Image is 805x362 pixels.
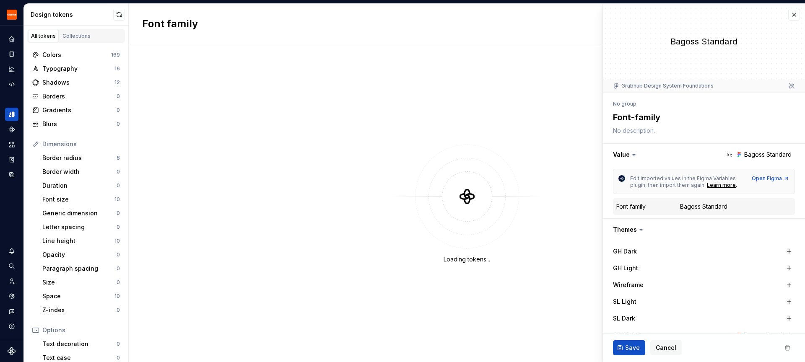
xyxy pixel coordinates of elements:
div: 10 [114,238,120,244]
div: 169 [111,52,120,58]
button: Save [613,340,645,355]
a: Generic dimension0 [39,207,123,220]
div: Duration [42,181,117,190]
div: Font family [616,202,646,211]
div: Line height [42,237,114,245]
a: Code automation [5,78,18,91]
div: 0 [117,93,120,100]
label: Wireframe [613,281,644,289]
div: 0 [117,354,120,361]
div: 10 [114,293,120,300]
div: Border width [42,168,117,176]
div: Typography [42,65,114,73]
span: Edit imported values in the Figma Variables plugin, then import them again. [630,175,737,188]
div: Design tokens [31,10,113,19]
a: Text decoration0 [39,337,123,351]
div: Shadows [42,78,114,87]
div: Grubhub Design System Foundations [613,83,714,89]
a: Analytics [5,62,18,76]
a: Line height10 [39,234,123,248]
textarea: Font-family [611,110,793,125]
a: Data sources [5,168,18,181]
label: SL Light [613,297,636,306]
svg: Supernova Logo [8,347,16,355]
div: Bagoss Standard [603,36,805,47]
span: Save [625,344,640,352]
div: Text decoration [42,340,117,348]
a: Storybook stories [5,153,18,166]
h2: Font family [142,17,198,32]
a: Learn more [707,182,736,189]
div: Loading tokens... [444,255,490,264]
div: Borders [42,92,117,101]
div: 0 [117,251,120,258]
a: Paragraph spacing0 [39,262,123,275]
a: Duration0 [39,179,123,192]
a: Size0 [39,276,123,289]
a: Components [5,123,18,136]
label: SL Dark [613,314,635,323]
div: Dimensions [42,140,120,148]
div: 0 [117,265,120,272]
a: Font size10 [39,193,123,206]
label: GH Light [613,264,638,272]
a: Settings [5,290,18,303]
div: 0 [117,168,120,175]
button: Notifications [5,244,18,258]
a: Gradients0 [29,103,123,117]
a: Letter spacing0 [39,220,123,234]
a: Home [5,32,18,46]
img: 4e8d6f31-f5cf-47b4-89aa-e4dec1dc0822.png [7,10,17,20]
a: Z-index0 [39,303,123,317]
div: 0 [117,279,120,286]
div: 0 [117,341,120,347]
div: Text case [42,354,117,362]
div: Ag [726,332,732,339]
a: Opacity0 [39,248,123,261]
div: Bagoss Standard [744,331,792,339]
div: Blurs [42,120,117,128]
div: Ag [726,151,732,158]
div: 0 [117,121,120,127]
div: 0 [117,182,120,189]
div: 0 [117,107,120,114]
a: Open Figma [752,175,789,182]
a: Space10 [39,290,123,303]
div: All tokens [31,33,56,39]
div: Colors [42,51,111,59]
a: Colors169 [29,48,123,62]
div: Opacity [42,251,117,259]
div: Generic dimension [42,209,117,217]
label: GH Dark [613,247,637,256]
a: Typography16 [29,62,123,75]
div: Size [42,278,117,287]
a: Borders0 [29,90,123,103]
div: Paragraph spacing [42,264,117,273]
a: Documentation [5,47,18,61]
div: 8 [117,155,120,161]
button: Search ⌘K [5,259,18,273]
div: Options [42,326,120,334]
div: 10 [114,196,120,203]
div: Space [42,292,114,300]
a: Invite team [5,274,18,288]
a: Design tokens [5,108,18,121]
a: Assets [5,138,18,151]
span: Cancel [656,344,676,352]
div: 16 [114,65,120,72]
span: . [736,182,737,188]
a: Shadows12 [29,76,123,89]
div: 12 [114,79,120,86]
button: Contact support [5,305,18,318]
